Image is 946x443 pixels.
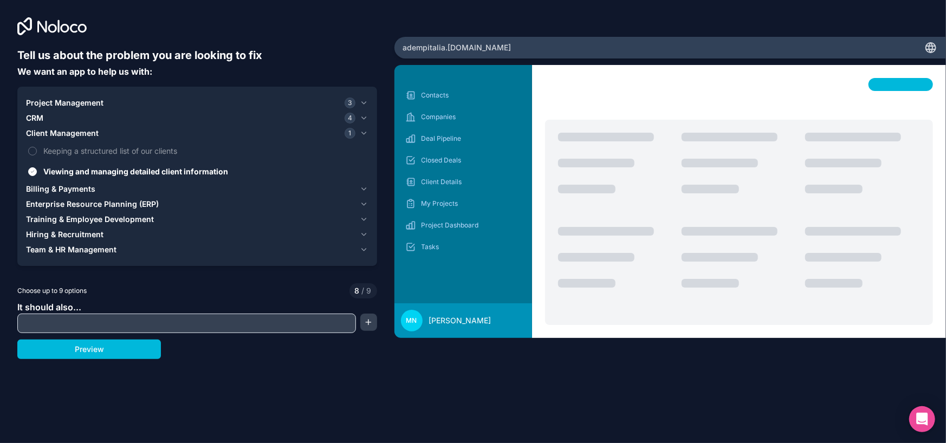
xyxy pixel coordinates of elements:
[17,66,152,77] span: We want an app to help us with:
[17,48,377,63] h6: Tell us about the problem you are looking to fix
[406,316,417,325] span: MN
[26,126,368,141] button: Client Management1
[28,147,37,155] button: Keeping a structured list of our clients
[345,113,355,123] span: 4
[26,181,368,197] button: Billing & Payments
[362,286,365,295] span: /
[26,199,159,210] span: Enterprise Resource Planning (ERP)
[26,97,103,108] span: Project Management
[26,128,99,139] span: Client Management
[429,315,491,326] span: [PERSON_NAME]
[422,113,522,121] p: Companies
[17,286,87,296] span: Choose up to 9 options
[345,97,355,108] span: 3
[26,184,95,194] span: Billing & Payments
[355,285,360,296] span: 8
[345,128,355,139] span: 1
[26,244,116,255] span: Team & HR Management
[17,340,161,359] button: Preview
[26,227,368,242] button: Hiring & Recruitment
[26,110,368,126] button: CRM4
[26,212,368,227] button: Training & Employee Development
[403,87,524,295] div: scrollable content
[26,229,103,240] span: Hiring & Recruitment
[422,243,522,251] p: Tasks
[360,285,372,296] span: 9
[26,141,368,181] div: Client Management1
[43,166,366,177] span: Viewing and managing detailed client information
[26,197,368,212] button: Enterprise Resource Planning (ERP)
[422,178,522,186] p: Client Details
[26,242,368,257] button: Team & HR Management
[422,199,522,208] p: My Projects
[403,42,511,53] span: adempitalia .[DOMAIN_NAME]
[422,156,522,165] p: Closed Deals
[26,113,43,123] span: CRM
[422,221,522,230] p: Project Dashboard
[17,302,81,312] span: It should also...
[422,91,522,100] p: Contacts
[26,214,154,225] span: Training & Employee Development
[28,167,37,176] button: Viewing and managing detailed client information
[43,145,366,157] span: Keeping a structured list of our clients
[909,406,935,432] div: Open Intercom Messenger
[422,134,522,143] p: Deal Pipeline
[26,95,368,110] button: Project Management3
